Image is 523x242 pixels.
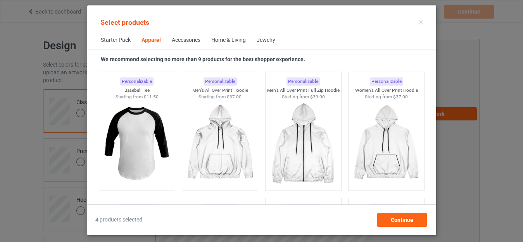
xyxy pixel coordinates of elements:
div: Personalizable [120,204,154,212]
img: regular.jpg [185,100,255,187]
div: Accessories [172,36,200,44]
div: Starting from [349,94,424,100]
img: regular.jpg [268,100,338,187]
div: Personalizable [287,77,320,86]
div: Continue [377,213,426,227]
span: $11.50 [143,94,158,100]
div: Personalizable [203,204,236,212]
div: Personalizable [287,204,320,212]
span: Select products [100,18,149,26]
span: $37.00 [393,94,408,100]
img: regular.jpg [102,100,171,187]
div: Apparel [142,36,161,44]
div: Starting from [182,94,258,100]
div: Baseball Tee [99,87,174,94]
div: Men's All Over Print Full Zip Hoodie [265,87,341,94]
strong: We recommend selecting no more than 9 products for the best shopper experience. [101,56,305,62]
div: Women's All Over Print Hoodie [349,87,424,94]
div: Personalizable [203,77,236,86]
div: Personalizable [120,77,154,86]
span: $37.00 [227,94,242,100]
div: Starting from [99,94,174,100]
div: Jewelry [257,36,275,44]
div: Personalizable [369,204,403,212]
div: Home & Living [211,36,246,44]
span: Starter Pack [95,31,136,50]
div: Personalizable [369,77,403,86]
span: 4 products selected [95,216,142,224]
div: Starting from [265,94,341,100]
div: Men's All Over Print Hoodie [182,87,258,94]
img: regular.jpg [352,100,421,187]
span: $39.00 [310,94,325,100]
span: Continue [390,217,413,223]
